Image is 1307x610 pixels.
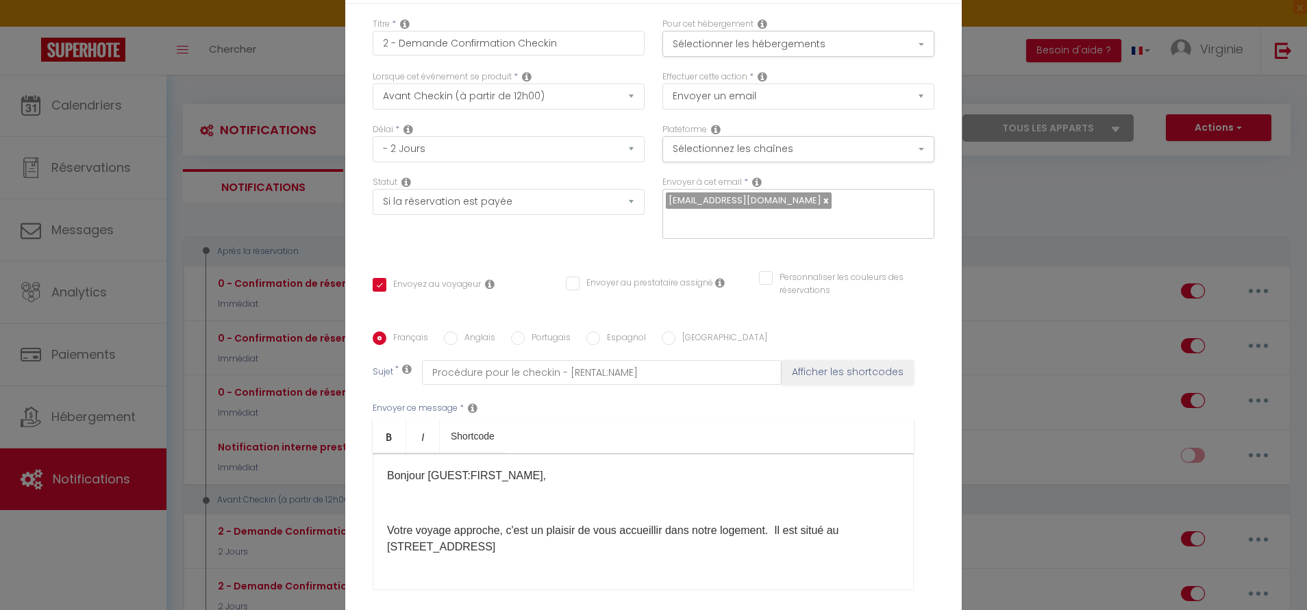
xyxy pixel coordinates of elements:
i: Event Occur [522,71,532,82]
div: ​ [373,453,914,590]
p: Bonjour [GUEST:FIRST_NAME], [387,468,899,484]
button: Sélectionnez les chaînes [662,136,934,162]
i: Subject [402,364,412,374]
button: Sélectionner les hébergements [662,31,934,57]
label: Statut [373,176,397,189]
a: Shortcode [440,420,506,453]
label: Pour cet hébergement [662,18,754,31]
label: Titre [373,18,390,31]
i: Message [468,403,477,414]
label: Français [386,331,428,346]
i: Title [400,18,410,29]
label: Effectuer cette action [662,71,747,84]
label: Espagnol [600,331,646,346]
a: Bold [373,420,406,453]
label: Portugais [525,331,571,346]
i: Action Channel [711,124,721,135]
span: [EMAIL_ADDRESS][DOMAIN_NAME] [669,194,821,207]
label: Sujet [373,366,393,380]
label: [GEOGRAPHIC_DATA] [675,331,767,346]
i: Booking status [401,177,411,188]
label: Délai [373,123,393,136]
i: Envoyer au voyageur [485,279,495,290]
i: Action Type [758,71,767,82]
label: Anglais [458,331,495,346]
button: Afficher les shortcodes [782,360,914,385]
p: Votre voyage approche, c'est un plaisir de vous accueillir dans notre logement. Il est situé au [... [387,522,899,555]
label: Plateforme [662,123,707,136]
label: Envoyer ce message [373,402,458,415]
label: Envoyer à cet email [662,176,742,189]
i: Action Time [403,124,413,135]
i: This Rental [758,18,767,29]
label: Lorsque cet événement se produit [373,71,512,84]
a: Italic [406,420,440,453]
i: Recipient [752,177,762,188]
i: Envoyer au prestataire si il est assigné [715,277,725,288]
